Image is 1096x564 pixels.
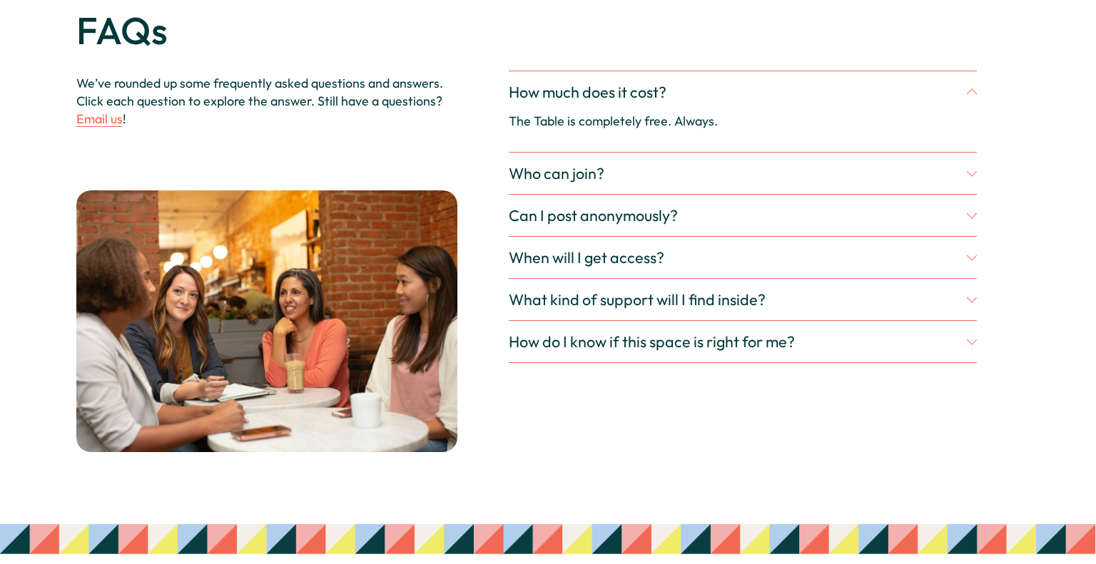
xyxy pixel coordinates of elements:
[509,279,977,320] button: What kind of support will I find inside?
[76,10,458,51] h2: FAQs
[509,113,977,152] div: How much does it cost?
[509,321,977,362] button: How do I know if this space is right for me?
[509,195,977,236] button: Can I post anonymously?
[509,163,967,183] span: Who can join?
[76,111,123,127] a: Email us
[509,332,967,352] span: How do I know if this space is right for me?
[509,205,967,225] span: Can I post anonymously?
[509,237,977,278] button: When will I get access?
[509,289,967,309] span: What kind of support will I find inside?
[76,75,458,128] p: We’ve rounded up some frequently asked questions and answers. Click each question to explore the ...
[509,113,836,130] p: The Table is completely free. Always.
[509,71,977,113] button: How much does it cost?
[509,153,977,194] button: Who can join?
[509,82,967,102] span: How much does it cost?
[509,247,967,267] span: When will I get access?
